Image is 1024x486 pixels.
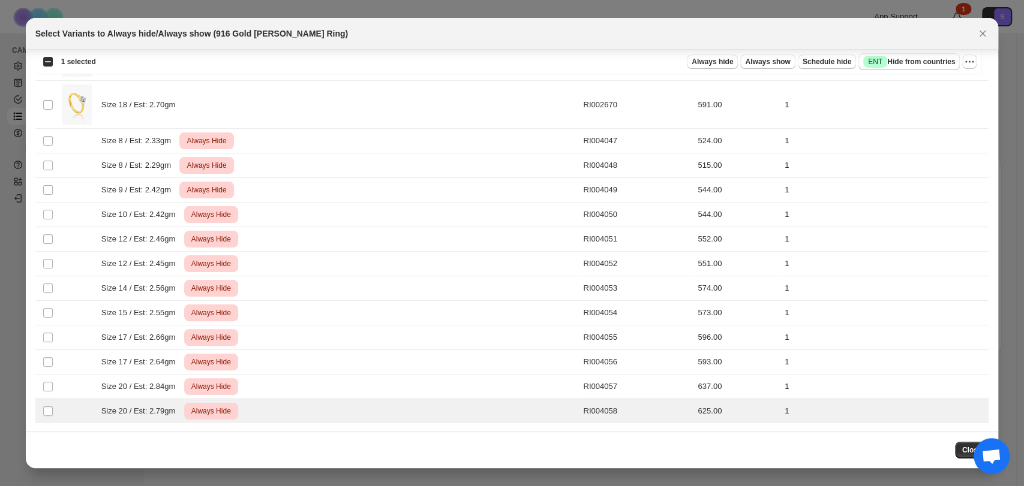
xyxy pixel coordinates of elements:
span: Size 8 / Est: 2.29gm [101,159,178,171]
span: Size 9 / Est: 2.42gm [101,184,178,196]
span: Size 15 / Est: 2.55gm [101,307,182,319]
td: RI004056 [579,349,694,374]
button: More actions [962,55,977,69]
button: SuccessENTHide from countries [858,53,960,70]
td: RI004057 [579,374,694,399]
span: Close [962,445,982,455]
td: RI004048 [579,153,694,177]
td: 544.00 [694,202,781,227]
td: RI004055 [579,325,694,349]
span: Always Hide [184,183,229,197]
td: 596.00 [694,325,781,349]
td: 1 [781,128,989,153]
span: Size 20 / Est: 2.84gm [101,381,182,393]
img: 916-Gold-Solace-Tiara-Ring-thumbnail.jpg [62,84,92,125]
span: Always Hide [189,281,233,295]
span: Size 12 / Est: 2.45gm [101,258,182,270]
span: Size 12 / Est: 2.46gm [101,233,182,245]
td: 515.00 [694,153,781,177]
h2: Select Variants to Always hide/Always show (916 Gold [PERSON_NAME] Ring) [35,28,349,40]
td: 1 [781,202,989,227]
td: 573.00 [694,300,781,325]
span: Always Hide [189,232,233,246]
td: 1 [781,374,989,399]
span: Always Hide [184,134,229,148]
span: Size 14 / Est: 2.56gm [101,282,182,294]
button: Close [955,442,989,458]
span: Schedule hide [803,57,851,67]
button: Always hide [687,55,738,69]
td: 1 [781,300,989,325]
span: Always Hide [189,330,233,345]
td: 524.00 [694,128,781,153]
td: RI004049 [579,177,694,202]
td: RI004054 [579,300,694,325]
span: Always show [745,57,790,67]
span: Always hide [692,57,733,67]
td: 1 [781,276,989,300]
td: RI004047 [579,128,694,153]
td: RI004050 [579,202,694,227]
button: Always show [740,55,795,69]
span: Size 20 / Est: 2.79gm [101,405,182,417]
span: Always Hide [189,404,233,418]
td: 1 [781,81,989,129]
td: RI004052 [579,251,694,276]
td: 1 [781,227,989,251]
span: 1 selected [61,57,96,67]
span: Size 18 / Est: 2.70gm [101,99,182,111]
button: Schedule hide [798,55,856,69]
td: 1 [781,349,989,374]
td: 637.00 [694,374,781,399]
td: 544.00 [694,177,781,202]
span: Size 17 / Est: 2.66gm [101,331,182,343]
span: Always Hide [189,355,233,369]
span: Always Hide [189,207,233,222]
td: RI004053 [579,276,694,300]
span: Always Hide [189,256,233,271]
td: 552.00 [694,227,781,251]
td: 593.00 [694,349,781,374]
td: 1 [781,325,989,349]
span: Always Hide [189,306,233,320]
span: Size 17 / Est: 2.64gm [101,356,182,368]
td: 1 [781,153,989,177]
td: RI004051 [579,227,694,251]
td: 1 [781,177,989,202]
td: RI004058 [579,399,694,423]
td: 551.00 [694,251,781,276]
span: Size 10 / Est: 2.42gm [101,209,182,221]
td: 1 [781,251,989,276]
span: Size 8 / Est: 2.33gm [101,135,178,147]
td: 1 [781,399,989,423]
a: Open chat [974,438,1010,474]
span: Always Hide [189,379,233,394]
span: Always Hide [184,158,229,173]
span: ENT [868,57,882,67]
td: 574.00 [694,276,781,300]
span: Hide from countries [863,56,955,68]
td: 625.00 [694,399,781,423]
td: RI002670 [579,81,694,129]
td: 591.00 [694,81,781,129]
button: Close [974,25,991,42]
